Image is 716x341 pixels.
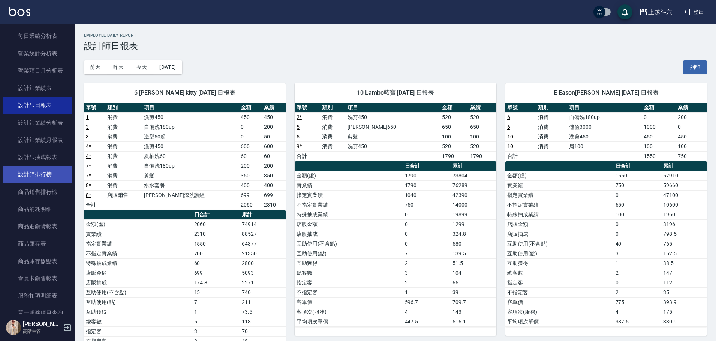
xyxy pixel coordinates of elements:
[192,210,240,220] th: 日合計
[295,278,403,287] td: 指定客
[676,141,707,151] td: 100
[84,200,105,210] td: 合計
[451,307,496,317] td: 143
[505,317,614,326] td: 平均項次單價
[239,141,262,151] td: 600
[661,180,707,190] td: 59660
[3,62,72,79] a: 營業項目月分析表
[614,317,661,326] td: 387.5
[192,307,240,317] td: 1
[153,60,182,74] button: [DATE]
[505,268,614,278] td: 總客數
[105,151,142,161] td: 消費
[239,171,262,180] td: 350
[346,122,440,132] td: [PERSON_NAME]650
[505,180,614,190] td: 實業績
[661,278,707,287] td: 112
[346,103,440,113] th: 項目
[240,239,286,249] td: 64377
[468,151,496,161] td: 1790
[297,124,300,130] a: 5
[142,112,239,122] td: 洗剪450
[84,278,192,287] td: 店販抽成
[661,210,707,219] td: 1960
[661,258,707,268] td: 38.5
[192,326,240,336] td: 3
[3,201,72,218] a: 商品消耗明細
[105,122,142,132] td: 消費
[567,103,642,113] th: 項目
[295,249,403,258] td: 互助使用(點)
[84,33,707,38] h2: Employee Daily Report
[505,297,614,307] td: 客單價
[262,141,286,151] td: 600
[661,249,707,258] td: 152.5
[105,180,142,190] td: 消費
[661,307,707,317] td: 175
[84,41,707,51] h3: 設計師日報表
[614,307,661,317] td: 4
[84,297,192,307] td: 互助使用(點)
[262,112,286,122] td: 450
[403,307,451,317] td: 4
[239,161,262,171] td: 200
[468,103,496,113] th: 業績
[614,239,661,249] td: 40
[262,171,286,180] td: 350
[451,171,496,180] td: 73804
[614,190,661,200] td: 0
[3,304,72,322] a: 單一服務項目查詢
[262,161,286,171] td: 200
[3,270,72,287] a: 會員卡銷售報表
[239,132,262,141] td: 0
[468,132,496,141] td: 100
[84,239,192,249] td: 指定實業績
[84,326,192,336] td: 指定客
[403,317,451,326] td: 447.5
[105,103,142,113] th: 類別
[642,103,676,113] th: 金額
[614,161,661,171] th: 日合計
[84,317,192,326] td: 總客數
[239,190,262,200] td: 699
[536,122,567,132] td: 消費
[451,180,496,190] td: 76289
[451,161,496,171] th: 累計
[23,328,61,335] p: 高階主管
[6,320,21,335] img: Person
[240,210,286,220] th: 累計
[505,278,614,287] td: 指定客
[105,190,142,200] td: 店販銷售
[240,278,286,287] td: 2271
[295,297,403,307] td: 客單價
[661,297,707,307] td: 393.9
[84,268,192,278] td: 店販金額
[468,122,496,132] td: 650
[295,287,403,297] td: 不指定客
[86,114,89,120] a: 1
[3,79,72,97] a: 設計師業績表
[403,258,451,268] td: 2
[3,27,72,45] a: 每日業績分析表
[142,132,239,141] td: 造型50起
[304,89,487,97] span: 10 Lambo藍寶 [DATE] 日報表
[440,112,468,122] td: 520
[262,200,286,210] td: 2310
[3,97,72,114] a: 設計師日報表
[295,239,403,249] td: 互助使用(不含點)
[676,132,707,141] td: 450
[505,219,614,229] td: 店販金額
[192,239,240,249] td: 1550
[678,5,707,19] button: 登出
[3,149,72,166] a: 設計師抽成報表
[297,134,300,140] a: 5
[3,253,72,270] a: 商品庫存盤點表
[507,124,510,130] a: 6
[614,210,661,219] td: 100
[239,151,262,161] td: 60
[505,229,614,239] td: 店販抽成
[239,103,262,113] th: 金額
[505,210,614,219] td: 特殊抽成業績
[3,166,72,183] a: 設計師排行榜
[505,307,614,317] td: 客項次(服務)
